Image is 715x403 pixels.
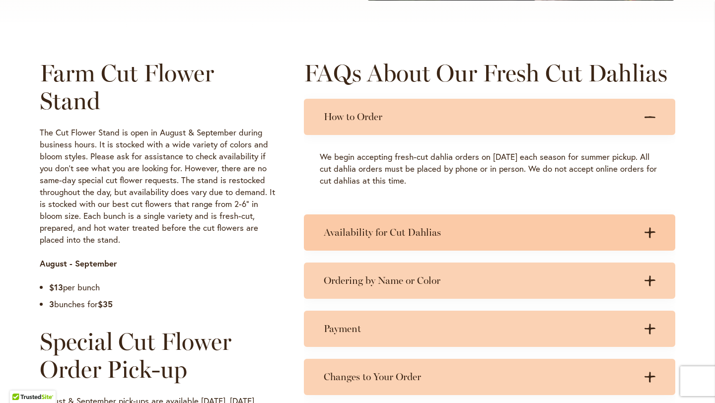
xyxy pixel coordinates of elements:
h2: Farm Cut Flower Stand [40,59,275,115]
summary: Availability for Cut Dahlias [304,214,675,251]
h2: Special Cut Flower Order Pick-up [40,328,275,383]
strong: August - September [40,258,117,269]
h3: How to Order [324,111,636,123]
summary: Payment [304,311,675,347]
h2: FAQs About Our Fresh Cut Dahlias [304,59,675,87]
h3: Ordering by Name or Color [324,274,636,287]
strong: 3 [49,298,54,310]
h3: Availability for Cut Dahlias [324,226,636,239]
summary: Ordering by Name or Color [304,263,675,299]
li: per bunch [49,281,275,293]
summary: Changes to Your Order [304,359,675,395]
h3: Payment [324,323,636,335]
strong: $35 [98,298,113,310]
p: We begin accepting fresh-cut dahlia orders on [DATE] each season for summer pickup. All cut dahli... [320,151,659,187]
summary: How to Order [304,99,675,135]
li: bunches for [49,298,275,310]
p: The Cut Flower Stand is open in August & September during business hours. It is stocked with a wi... [40,127,275,246]
strong: $13 [49,281,63,293]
